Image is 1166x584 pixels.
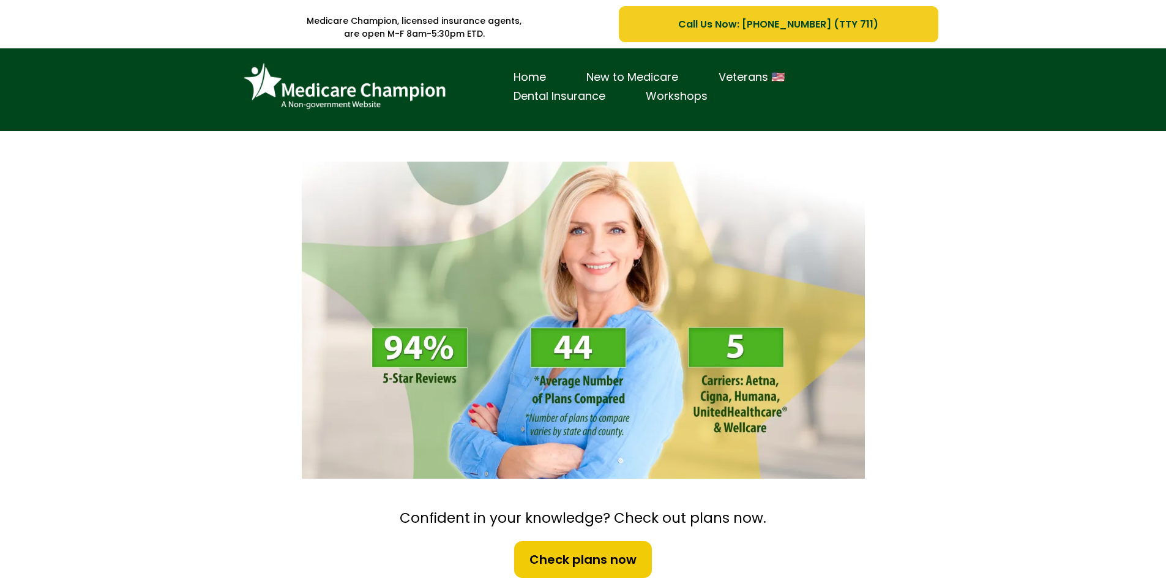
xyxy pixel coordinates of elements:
[513,540,653,579] a: Check plans now
[237,58,452,116] img: Brand Logo
[698,68,805,87] a: Veterans 🇺🇸
[493,68,566,87] a: Home
[619,6,938,42] a: Call Us Now: 1-833-823-1990 (TTY 711)
[529,550,637,569] span: Check plans now
[228,15,601,28] p: Medicare Champion, licensed insurance agents,
[296,509,871,528] h2: Confident in your knowledge? Check out plans now.
[626,87,728,106] a: Workshops
[566,68,698,87] a: New to Medicare
[228,28,601,40] p: are open M-F 8am-5:30pm ETD.
[493,87,626,106] a: Dental Insurance
[678,17,878,32] span: Call Us Now: [PHONE_NUMBER] (TTY 711)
